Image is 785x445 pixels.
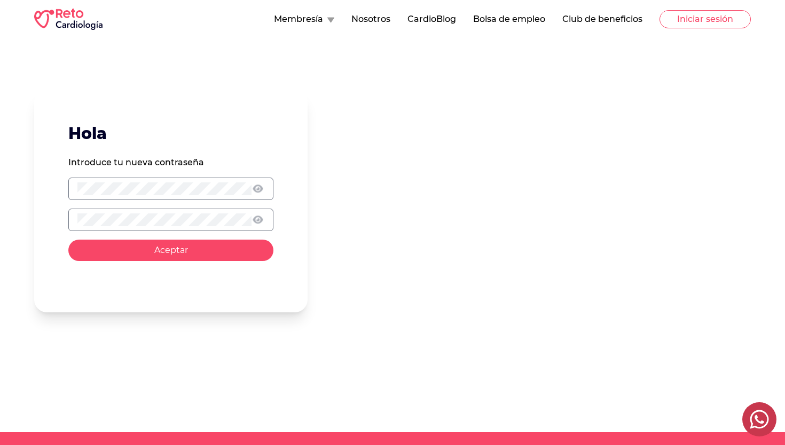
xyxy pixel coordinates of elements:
p: Introduce tu nueva contraseña [68,156,273,169]
span: Aceptar [154,245,188,255]
button: Membresía [274,13,334,26]
button: Aceptar [68,240,273,261]
button: Iniciar sesión [660,10,751,28]
img: RETO Cardio Logo [34,9,103,30]
button: Nosotros [351,13,390,26]
h2: Hola [68,124,273,143]
button: Bolsa de empleo [473,13,545,26]
button: Club de beneficios [562,13,642,26]
button: CardioBlog [407,13,456,26]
